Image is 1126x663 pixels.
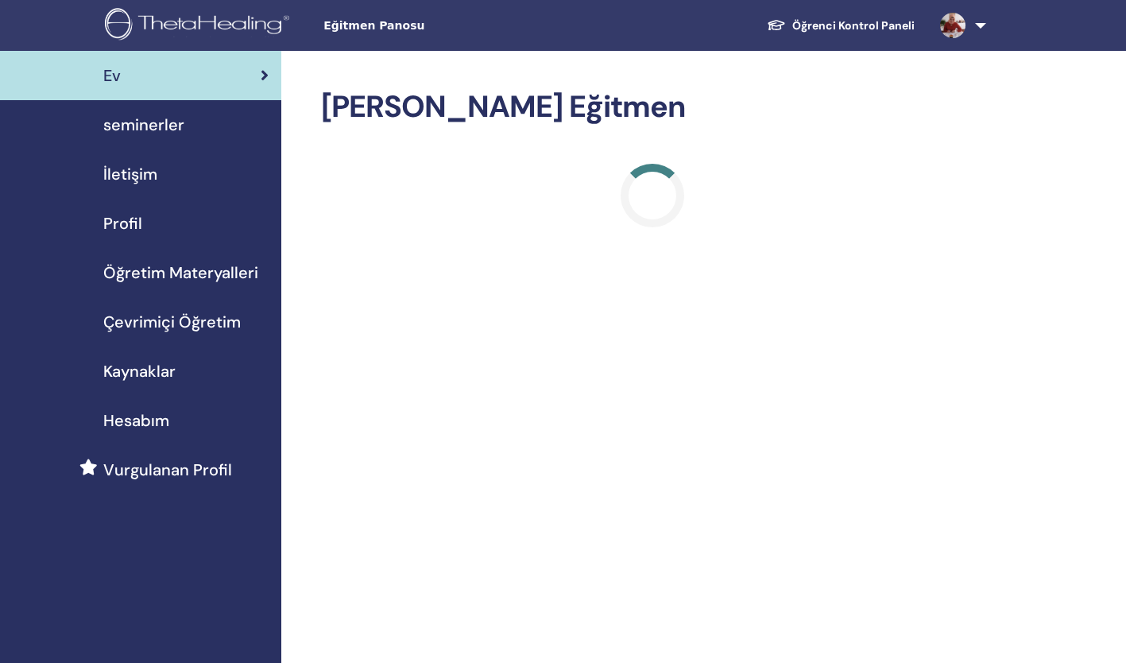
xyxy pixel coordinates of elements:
[103,64,121,87] span: Ev
[103,113,184,137] span: seminerler
[103,458,232,482] span: Vurgulanan Profil
[940,13,965,38] img: default.jpg
[767,18,786,32] img: graduation-cap-white.svg
[792,18,915,33] font: Öğrenci Kontrol Paneli
[754,11,927,41] a: Öğrenci Kontrol Paneli
[103,162,157,186] span: İletişim
[321,89,983,126] h2: [PERSON_NAME] Eğitmen
[103,409,169,432] span: Hesabım
[105,8,295,44] img: logo.png
[103,359,176,383] span: Kaynaklar
[323,17,562,34] span: Eğitmen Panosu
[103,261,258,285] span: Öğretim Materyalleri
[103,310,241,334] span: Çevrimiçi Öğretim
[103,211,142,235] span: Profil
